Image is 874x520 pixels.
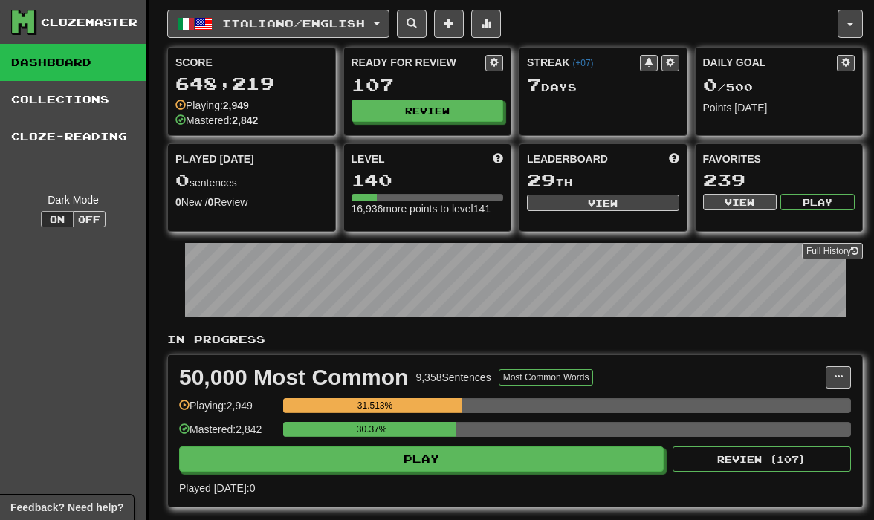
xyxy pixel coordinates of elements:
[703,55,838,71] div: Daily Goal
[179,482,255,494] span: Played [DATE]: 0
[175,74,328,93] div: 648,219
[167,332,863,347] p: In Progress
[175,55,328,70] div: Score
[527,55,640,70] div: Streak
[434,10,464,38] button: Add sentence to collection
[352,55,486,70] div: Ready for Review
[703,171,855,189] div: 239
[499,369,594,386] button: Most Common Words
[352,152,385,166] span: Level
[175,195,328,209] div: New / Review
[669,152,679,166] span: This week in points, UTC
[397,10,427,38] button: Search sentences
[11,192,135,207] div: Dark Mode
[352,201,504,216] div: 16,936 more points to level 141
[352,171,504,189] div: 140
[780,194,855,210] button: Play
[527,152,608,166] span: Leaderboard
[232,114,258,126] strong: 2,842
[527,195,679,211] button: View
[703,74,717,95] span: 0
[208,196,214,208] strong: 0
[175,169,190,190] span: 0
[703,194,777,210] button: View
[175,113,258,128] div: Mastered:
[179,422,276,446] div: Mastered: 2,842
[673,446,851,472] button: Review (107)
[288,398,462,413] div: 31.513%
[493,152,503,166] span: Score more points to level up
[175,98,249,113] div: Playing:
[288,422,456,437] div: 30.37%
[527,169,555,190] span: 29
[175,152,254,166] span: Played [DATE]
[179,446,664,472] button: Play
[179,366,408,389] div: 50,000 Most Common
[222,17,365,30] span: Italiano / English
[175,196,181,208] strong: 0
[703,100,855,115] div: Points [DATE]
[352,76,504,94] div: 107
[41,211,74,227] button: On
[527,171,679,190] div: th
[179,398,276,423] div: Playing: 2,949
[10,500,123,515] span: Open feedback widget
[572,58,593,68] a: (+07)
[527,74,541,95] span: 7
[73,211,106,227] button: Off
[802,243,863,259] a: Full History
[527,76,679,95] div: Day s
[352,100,504,122] button: Review
[471,10,501,38] button: More stats
[703,81,753,94] span: / 500
[41,15,137,30] div: Clozemaster
[415,370,491,385] div: 9,358 Sentences
[175,171,328,190] div: sentences
[167,10,389,38] button: Italiano/English
[223,100,249,111] strong: 2,949
[703,152,855,166] div: Favorites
